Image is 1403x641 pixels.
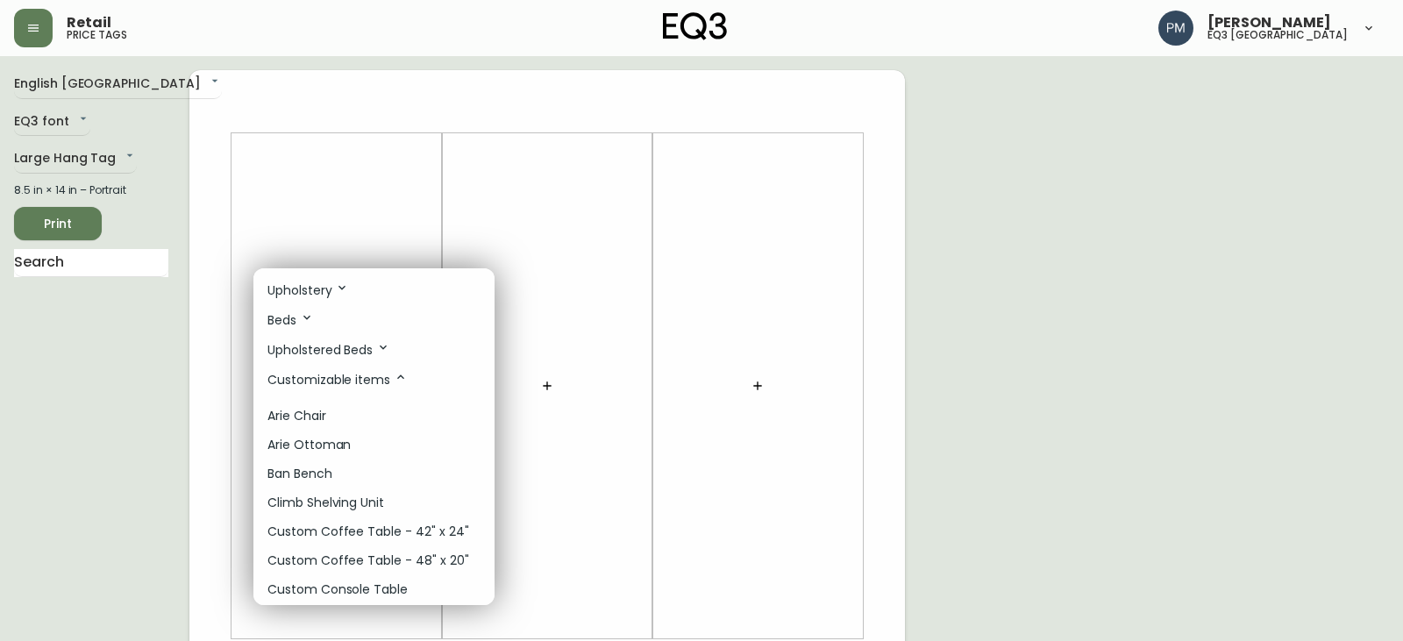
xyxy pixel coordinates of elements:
[267,494,384,512] p: Climb Shelving Unit
[267,340,390,360] p: Upholstered Beds
[267,523,468,541] p: Custom Coffee Table - 42" x 24"
[267,580,408,599] p: Custom Console Table
[267,465,332,483] p: Ban Bench
[267,370,408,389] p: Customizable items
[267,281,349,300] p: Upholstery
[267,552,468,570] p: Custom Coffee Table - 48" x 20"
[267,407,326,425] p: Arie Chair
[267,436,351,454] p: Arie Ottoman
[267,310,314,330] p: Beds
